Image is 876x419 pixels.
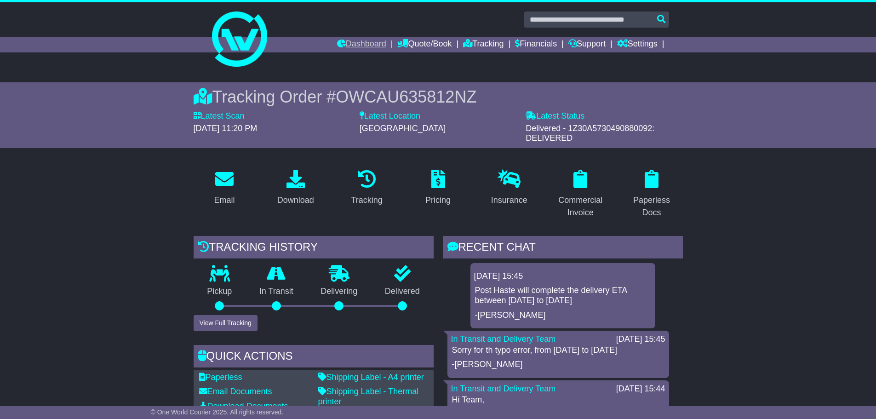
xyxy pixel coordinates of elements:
[425,194,451,207] div: Pricing
[271,166,320,210] a: Download
[360,111,420,121] label: Latest Location
[419,166,457,210] a: Pricing
[194,87,683,107] div: Tracking Order #
[318,387,419,406] a: Shipping Label - Thermal printer
[485,166,533,210] a: Insurance
[397,37,452,52] a: Quote/Book
[451,334,556,344] a: In Transit and Delivery Team
[475,286,651,305] p: Post Haste will complete the delivery ETA between [DATE] to [DATE]
[194,236,434,261] div: Tracking history
[568,37,606,52] a: Support
[194,287,246,297] p: Pickup
[208,166,240,210] a: Email
[451,384,556,393] a: In Transit and Delivery Team
[452,395,664,405] p: Hi Team,
[199,373,242,382] a: Paperless
[337,37,386,52] a: Dashboard
[194,111,245,121] label: Latest Scan
[360,124,446,133] span: [GEOGRAPHIC_DATA]
[194,124,258,133] span: [DATE] 11:20 PM
[617,37,658,52] a: Settings
[452,360,664,370] p: -[PERSON_NAME]
[526,124,654,143] span: Delivered - 1Z30A5730490880092: DELIVERED
[351,194,382,207] div: Tracking
[475,310,651,321] p: -[PERSON_NAME]
[199,387,272,396] a: Email Documents
[616,384,665,394] div: [DATE] 15:44
[307,287,372,297] p: Delivering
[336,87,476,106] span: OWCAU635812NZ
[214,194,235,207] div: Email
[526,111,584,121] label: Latest Status
[555,194,606,219] div: Commercial Invoice
[277,194,314,207] div: Download
[616,334,665,344] div: [DATE] 15:45
[151,408,284,416] span: © One World Courier 2025. All rights reserved.
[246,287,307,297] p: In Transit
[621,166,683,222] a: Paperless Docs
[463,37,504,52] a: Tracking
[474,271,652,281] div: [DATE] 15:45
[194,315,258,331] button: View Full Tracking
[194,345,434,370] div: Quick Actions
[627,194,677,219] div: Paperless Docs
[452,345,664,356] p: Sorry for th typo error, from [DATE] to [DATE]
[371,287,434,297] p: Delivered
[491,194,527,207] div: Insurance
[550,166,612,222] a: Commercial Invoice
[318,373,424,382] a: Shipping Label - A4 printer
[199,402,288,411] a: Download Documents
[443,236,683,261] div: RECENT CHAT
[515,37,557,52] a: Financials
[345,166,388,210] a: Tracking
